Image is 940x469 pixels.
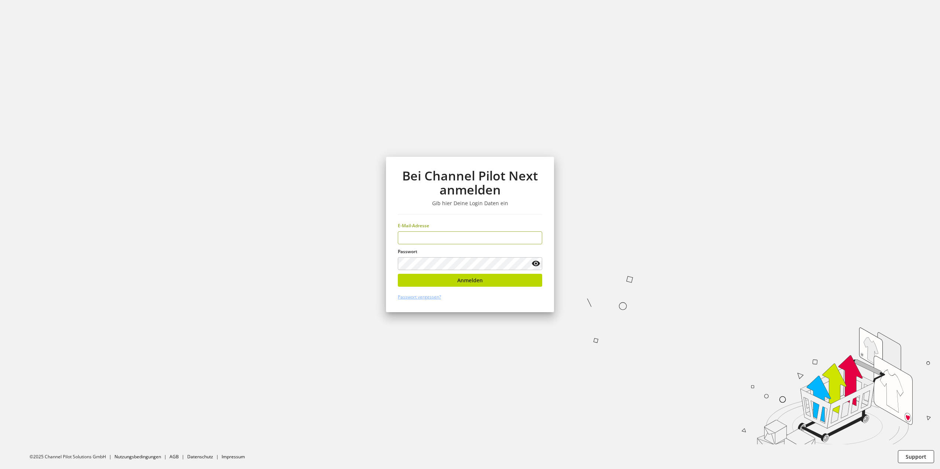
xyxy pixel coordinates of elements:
[398,248,417,255] span: Passwort
[398,200,542,207] h3: Gib hier Deine Login Daten ein
[398,223,429,229] span: E-Mail-Adresse
[114,454,161,460] a: Nutzungsbedingungen
[398,294,441,300] a: Passwort vergessen?
[398,274,542,287] button: Anmelden
[457,276,483,284] span: Anmelden
[906,453,926,461] span: Support
[222,454,245,460] a: Impressum
[398,169,542,197] h1: Bei Channel Pilot Next anmelden
[187,454,213,460] a: Datenschutz
[170,454,179,460] a: AGB
[898,450,934,463] button: Support
[30,454,114,460] li: ©2025 Channel Pilot Solutions GmbH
